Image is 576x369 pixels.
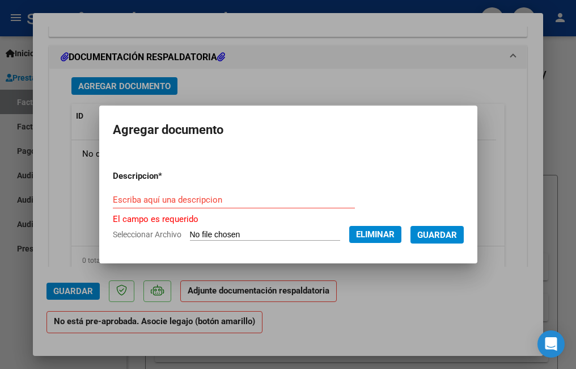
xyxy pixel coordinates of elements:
[356,229,395,240] span: Eliminar
[113,213,464,226] p: El campo es requerido
[349,226,401,243] button: Eliminar
[113,230,181,239] span: Seleccionar Archivo
[537,330,565,358] div: Open Intercom Messenger
[417,230,457,240] span: Guardar
[113,119,464,141] h2: Agregar documento
[410,226,464,244] button: Guardar
[113,170,218,183] p: Descripcion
